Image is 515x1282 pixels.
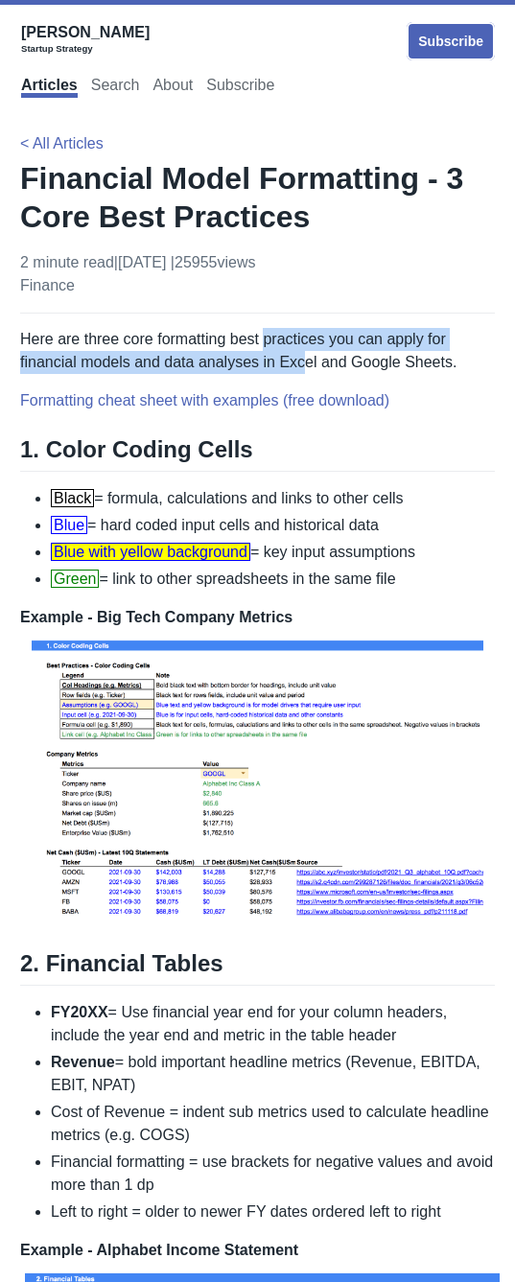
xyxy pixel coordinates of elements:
[51,487,495,510] li: = formula, calculations and links to other cells
[51,1200,495,1224] li: Left to right = older to newer FY dates ordered left to right
[51,568,495,591] li: = link to other spreadsheets in the same file
[51,1001,495,1047] li: = Use financial year end for your column headers, include the year end and metric in the table he...
[152,77,193,98] a: About
[51,570,99,588] span: Green
[91,77,140,98] a: Search
[51,1101,495,1147] li: Cost of Revenue = indent sub metrics used to calculate headline metrics (e.g. COGS)
[20,135,104,152] a: < All Articles
[21,43,150,55] div: Startup Strategy
[20,609,293,625] strong: Example - Big Tech Company Metrics
[27,629,488,926] img: COLORCODE
[21,19,150,55] a: [PERSON_NAME]Startup Strategy
[51,1004,108,1020] strong: FY20XX
[51,543,250,561] span: Blue with yellow background
[407,22,495,60] a: Subscribe
[51,514,495,537] li: = hard coded input cells and historical data
[20,949,495,986] h2: 2. Financial Tables
[51,1054,115,1070] strong: Revenue
[20,159,495,236] h1: Financial Model Formatting - 3 Core Best Practices
[20,392,389,408] a: Formatting cheat sheet with examples (free download)
[51,1151,495,1197] li: Financial formatting = use brackets for negative values and avoid more than 1 dp
[51,516,87,534] span: Blue
[206,77,274,98] a: Subscribe
[20,1242,298,1258] strong: Example - Alphabet Income Statement
[20,328,495,374] p: Here are three core formatting best practices you can apply for financial models and data analyse...
[51,489,94,507] span: Black
[20,435,495,472] h2: 1. Color Coding Cells
[20,277,75,293] a: finance
[171,254,256,270] span: | 25955 views
[21,77,78,98] a: Articles
[51,1051,495,1097] li: = bold important headline metrics (Revenue, EBITDA, EBIT, NPAT)
[20,251,256,297] p: 2 minute read | [DATE]
[51,541,495,564] li: = key input assumptions
[21,24,150,40] span: [PERSON_NAME]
